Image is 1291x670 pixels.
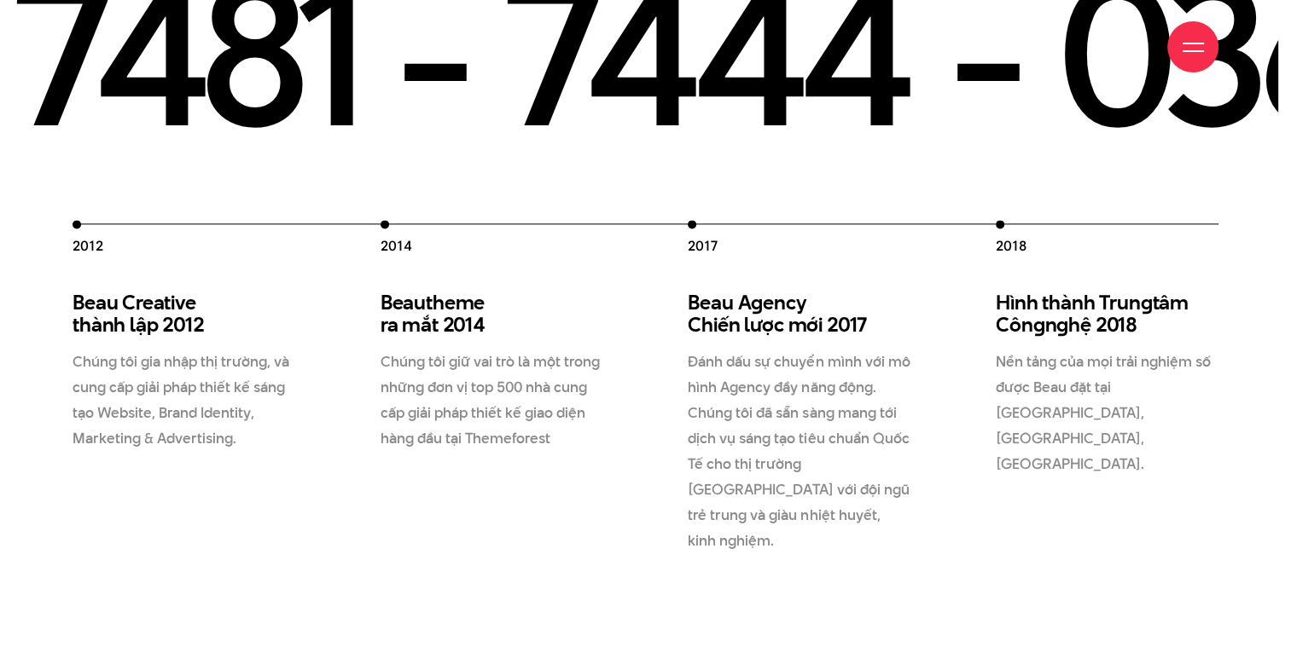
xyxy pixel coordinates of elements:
h4: 2017 [688,237,910,256]
en: g [1056,310,1068,338]
en: g [1141,288,1153,316]
p: Nền tảng của mọi trải nghiệm số được Beau đặt tại [GEOGRAPHIC_DATA], [GEOGRAPHIC_DATA], [GEOGRAPH... [996,349,1218,477]
h4: 2018 [996,237,1218,256]
p: Đánh dấu sự chuyển mình với mô hình Agency đầy năng động. Chúng tôi đã sẵn sàng mang tới dịch vụ ... [688,349,910,554]
en: g [1033,310,1045,338]
h3: Beau Creative thành lập 2012 [73,292,295,335]
h3: Beautheme ra mắt 2014 [381,292,603,335]
p: Chúng tôi gia nhập thị trường, và cung cấp giải pháp thiết kế sáng tạo Website, Brand Identity, M... [73,349,295,451]
h3: Hình thành Trun tâm Côn n hệ 2018 [996,292,1218,335]
h3: Beau A ency Chiến lược mới 2017 [688,292,910,335]
p: Chúng tôi giữ vai trò là một trong những đơn vị top 500 nhà cung cấp giải pháp thiết kế giao diện... [381,349,603,451]
h4: 2012 [73,237,295,256]
h4: 2014 [381,237,603,256]
en: g [751,288,763,316]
